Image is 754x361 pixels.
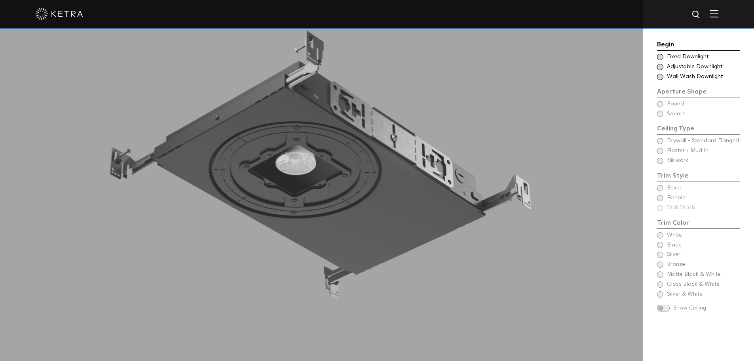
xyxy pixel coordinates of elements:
[667,63,739,71] span: Adjustable Downlight
[691,10,701,20] img: search icon
[36,8,83,20] img: ketra-logo-2019-white
[657,40,740,51] div: Begin
[667,73,739,81] span: Wall Wash Downlight
[710,10,718,17] img: Hamburger%20Nav.svg
[667,53,739,61] span: Fixed Downlight
[673,304,740,312] span: Show Ceiling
